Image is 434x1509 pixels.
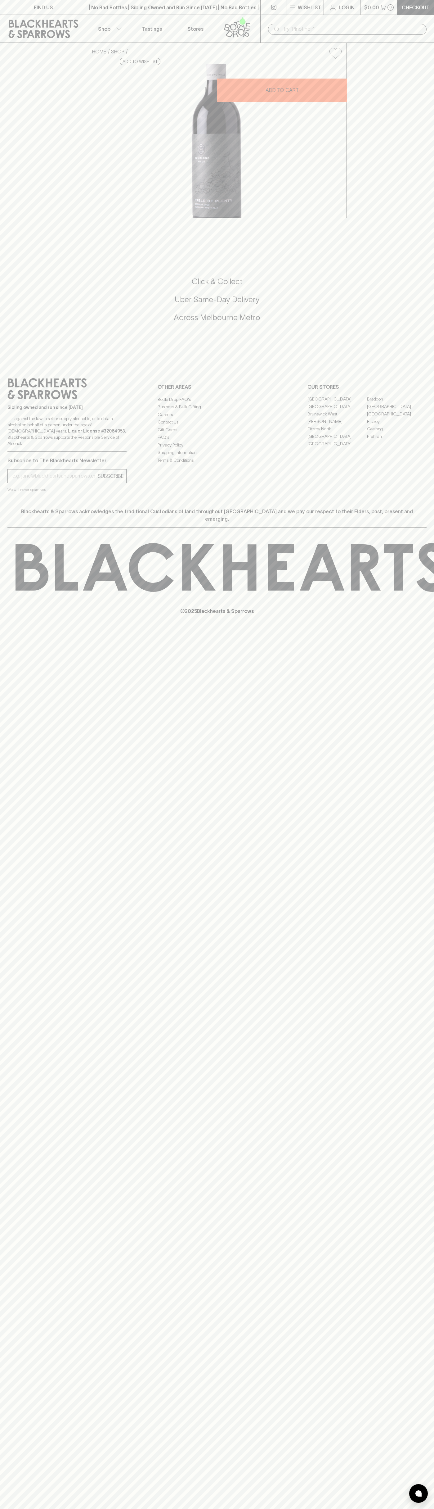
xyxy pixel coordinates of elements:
[266,86,299,94] p: ADD TO CART
[95,469,126,483] button: SUBSCRIBE
[158,396,277,403] a: Bottle Drop FAQ's
[98,472,124,480] p: SUBSCRIBE
[307,410,367,418] a: Brunswick West
[92,49,106,54] a: HOME
[307,383,427,391] p: OUR STORES
[158,411,277,418] a: Careers
[307,433,367,440] a: [GEOGRAPHIC_DATA]
[298,4,321,11] p: Wishlist
[389,6,392,9] p: 0
[7,294,427,305] h5: Uber Same-Day Delivery
[367,425,427,433] a: Geelong
[187,25,204,33] p: Stores
[415,1490,422,1497] img: bubble-icon
[158,456,277,464] a: Terms & Conditions
[34,4,53,11] p: FIND US
[142,25,162,33] p: Tastings
[307,418,367,425] a: [PERSON_NAME]
[7,276,427,287] h5: Click & Collect
[120,58,160,65] button: Add to wishlist
[7,457,127,464] p: Subscribe to The Blackhearts Newsletter
[367,403,427,410] a: [GEOGRAPHIC_DATA]
[158,434,277,441] a: FAQ's
[158,449,277,456] a: Shipping Information
[87,15,131,43] button: Shop
[367,418,427,425] a: Fitzroy
[7,251,427,356] div: Call to action block
[12,508,422,523] p: Blackhearts & Sparrows acknowledges the traditional Custodians of land throughout [GEOGRAPHIC_DAT...
[7,404,127,410] p: Sibling owned and run since [DATE]
[307,396,367,403] a: [GEOGRAPHIC_DATA]
[307,425,367,433] a: Fitzroy North
[130,15,174,43] a: Tastings
[307,403,367,410] a: [GEOGRAPHIC_DATA]
[158,403,277,411] a: Business & Bulk Gifting
[98,25,110,33] p: Shop
[7,487,127,493] p: We will never spam you
[364,4,379,11] p: $0.00
[217,79,347,102] button: ADD TO CART
[402,4,430,11] p: Checkout
[12,471,95,481] input: e.g. jane@blackheartsandsparrows.com.au
[367,433,427,440] a: Prahran
[87,64,347,218] img: 37269.png
[7,415,127,446] p: It is against the law to sell or supply alcohol to, or to obtain alcohol on behalf of a person un...
[307,440,367,448] a: [GEOGRAPHIC_DATA]
[367,410,427,418] a: [GEOGRAPHIC_DATA]
[174,15,217,43] a: Stores
[111,49,124,54] a: SHOP
[339,4,355,11] p: Login
[327,45,344,61] button: Add to wishlist
[68,428,125,433] strong: Liquor License #32064953
[367,396,427,403] a: Braddon
[158,441,277,449] a: Privacy Policy
[158,419,277,426] a: Contact Us
[7,312,427,323] h5: Across Melbourne Metro
[158,426,277,433] a: Gift Cards
[158,383,277,391] p: OTHER AREAS
[283,24,422,34] input: Try "Pinot noir"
